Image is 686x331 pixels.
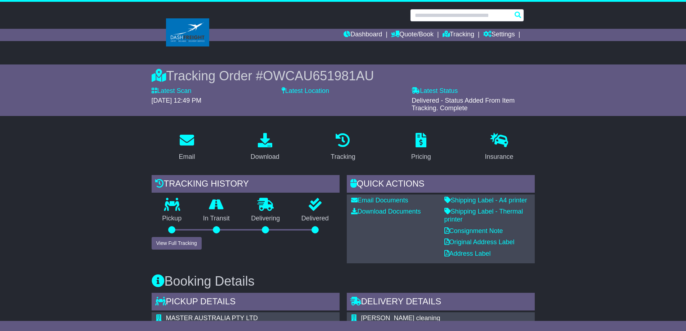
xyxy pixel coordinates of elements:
[347,175,535,194] div: Quick Actions
[174,130,199,164] a: Email
[443,29,474,41] a: Tracking
[411,152,431,162] div: Pricing
[347,293,535,312] div: Delivery Details
[152,293,340,312] div: Pickup Details
[282,87,329,95] label: Latest Location
[152,274,535,288] h3: Booking Details
[344,29,382,41] a: Dashboard
[166,314,258,322] span: MASTER AUSTRALIA PTY LTD
[152,68,535,84] div: Tracking Order #
[483,29,515,41] a: Settings
[246,130,284,164] a: Download
[263,68,374,83] span: OWCAU651981AU
[391,29,434,41] a: Quote/Book
[351,208,421,215] a: Download Documents
[351,197,408,204] a: Email Documents
[444,227,503,234] a: Consignment Note
[241,215,291,223] p: Delivering
[152,97,202,104] span: [DATE] 12:49 PM
[444,238,515,246] a: Original Address Label
[326,130,360,164] a: Tracking
[444,250,491,257] a: Address Label
[412,97,515,112] span: Delivered - Status Added From Item Tracking. Complete
[480,130,518,164] a: Insurance
[407,130,436,164] a: Pricing
[152,215,193,223] p: Pickup
[152,87,192,95] label: Latest Scan
[192,215,241,223] p: In Transit
[152,175,340,194] div: Tracking history
[291,215,340,223] p: Delivered
[361,314,440,322] span: [PERSON_NAME] cleaning
[251,152,279,162] div: Download
[412,87,458,95] label: Latest Status
[152,237,202,250] button: View Full Tracking
[485,152,514,162] div: Insurance
[444,197,527,204] a: Shipping Label - A4 printer
[444,208,523,223] a: Shipping Label - Thermal printer
[179,152,195,162] div: Email
[331,152,355,162] div: Tracking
